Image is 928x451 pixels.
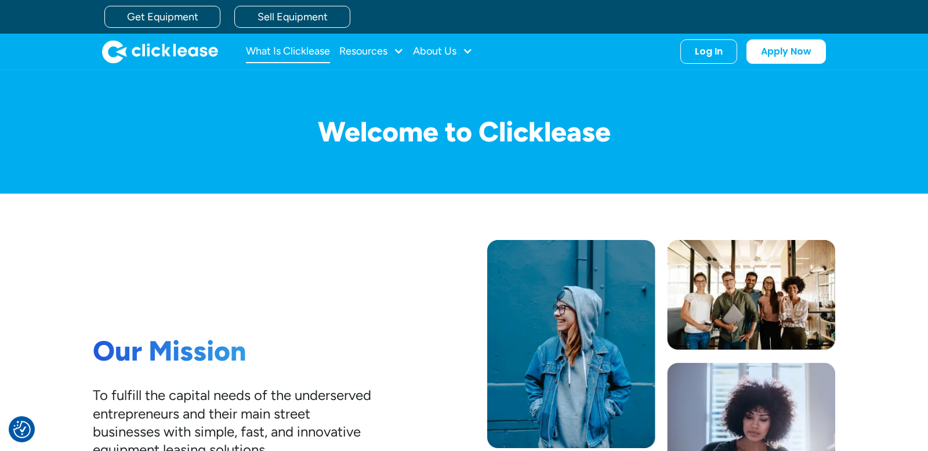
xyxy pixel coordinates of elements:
[246,40,330,63] a: What Is Clicklease
[104,6,220,28] a: Get Equipment
[93,117,835,147] h1: Welcome to Clicklease
[695,46,723,57] div: Log In
[93,334,371,368] h1: Our Mission
[102,40,218,63] a: home
[13,421,31,438] button: Consent Preferences
[339,40,404,63] div: Resources
[13,421,31,438] img: Revisit consent button
[102,40,218,63] img: Clicklease logo
[746,39,826,64] a: Apply Now
[234,6,350,28] a: Sell Equipment
[413,40,473,63] div: About Us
